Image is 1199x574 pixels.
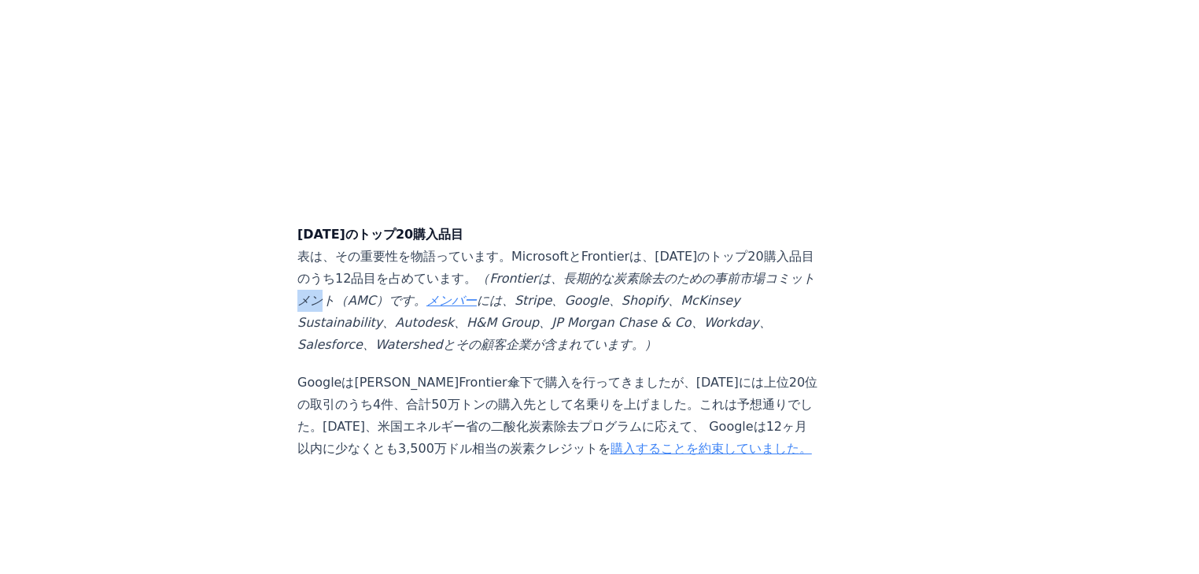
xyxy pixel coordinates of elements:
font: （Frontierは、長期的な炭素除去のための事前市場コミットメント（AMC）です。 [297,271,815,308]
font: Googleは[PERSON_NAME]Frontier傘下で購入を行ってきましたが、[DATE]には上位20位の取引のうち4件、合計50万トンの購入先として名乗りを上げました。これは予想通りで... [297,375,817,434]
a: メンバー [426,293,477,308]
a: 購入することを約束していました。 [611,441,812,456]
font: には、Stripe、Google、Shopify、McKinsey Sustainability、Autodesk、H&M Group、JP Morgan Chase & Co、Workday、... [297,293,772,352]
font: 表は、その重要性を物語っています。MicrosoftとFrontierは、[DATE]のトップ20購入品目のうち12品目を占めています。 [297,249,814,286]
